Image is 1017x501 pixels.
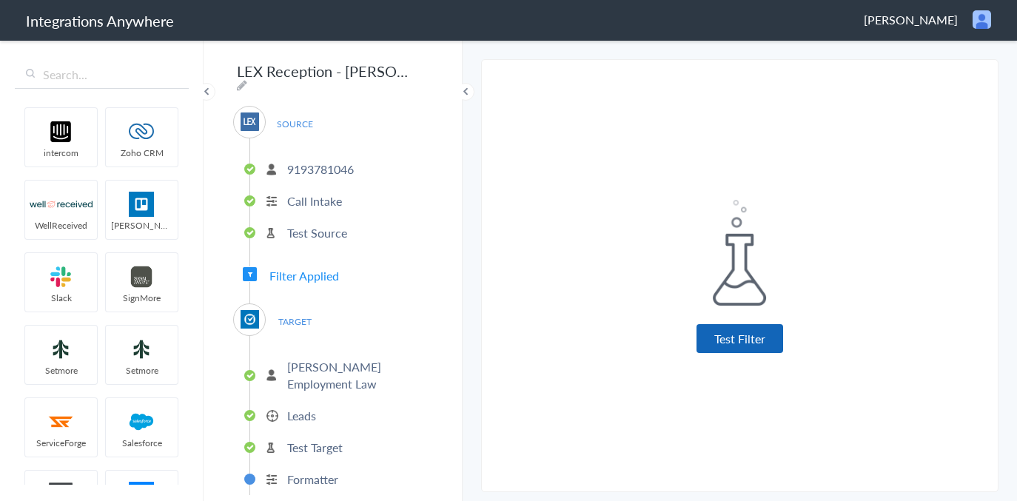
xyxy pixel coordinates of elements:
span: Slack [25,292,97,304]
img: wr-logo.svg [30,192,93,217]
p: Test Target [287,439,343,456]
p: Call Intake [287,192,342,209]
img: trello.png [110,192,173,217]
span: Setmore [25,364,97,377]
span: intercom [25,147,97,159]
span: SOURCE [266,114,323,134]
img: salesforce-logo.svg [110,409,173,434]
p: Formatter [287,471,338,488]
span: Setmore [106,364,178,377]
span: [PERSON_NAME] [864,11,958,28]
input: Search... [15,61,189,89]
img: setmoreNew.jpg [30,337,93,362]
img: user.png [973,10,991,29]
img: testing.png [713,200,767,305]
span: ServiceForge [25,437,97,449]
button: Test Filter [697,324,783,353]
span: TARGET [266,312,323,332]
img: signmore-logo.png [110,264,173,289]
span: Salesforce [106,437,178,449]
span: [PERSON_NAME] [106,219,178,232]
img: slack-logo.svg [30,264,93,289]
img: intercom-logo.svg [30,119,93,144]
p: Test Source [287,224,347,241]
span: WellReceived [25,219,97,232]
img: zoho-logo.svg [110,119,173,144]
p: [PERSON_NAME] Employment Law [287,358,429,392]
span: Zoho CRM [106,147,178,159]
span: SignMore [106,292,178,304]
p: Leads [287,407,316,424]
img: Clio.jpg [241,310,259,329]
img: serviceforge-icon.png [30,409,93,434]
img: lex-app-logo.svg [241,112,259,131]
p: 9193781046 [287,161,354,178]
img: setmoreNew.jpg [110,337,173,362]
h1: Integrations Anywhere [26,10,174,31]
span: Filter Applied [269,267,339,284]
